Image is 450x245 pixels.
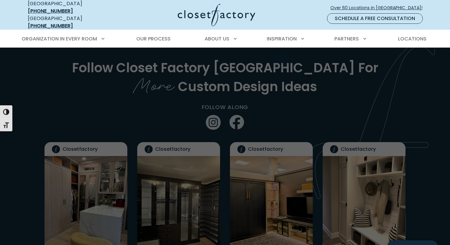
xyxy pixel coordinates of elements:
span: Partners [334,35,359,42]
span: About Us [205,35,229,42]
nav: Primary Menu [17,30,433,48]
div: [GEOGRAPHIC_DATA] [28,15,117,30]
a: [PHONE_NUMBER] [28,22,73,29]
img: Closet Factory Logo [178,4,255,26]
span: Organization in Every Room [22,35,97,42]
a: Schedule a Free Consultation [327,13,423,24]
span: Inspiration [267,35,297,42]
span: Our Process [136,35,171,42]
a: [PHONE_NUMBER] [28,7,73,15]
span: Over 60 Locations in [GEOGRAPHIC_DATA]! [330,5,427,11]
a: Over 60 Locations in [GEOGRAPHIC_DATA]! [330,2,428,13]
span: Locations [398,35,427,42]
